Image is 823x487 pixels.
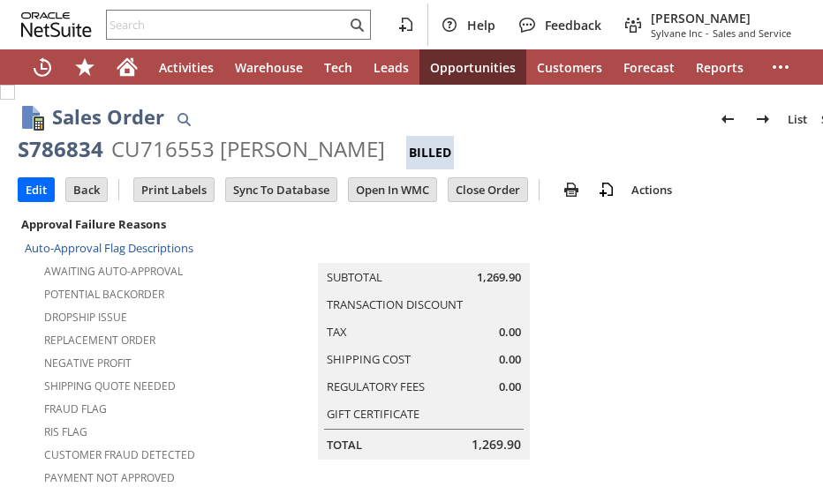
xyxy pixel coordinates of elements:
a: Customers [526,49,613,85]
a: Total [327,437,362,453]
a: Shipping Quote Needed [44,378,176,393]
span: 0.00 [499,378,521,395]
span: 0.00 [499,351,521,368]
span: - [706,26,709,40]
img: add-record.svg [596,179,617,200]
span: Tech [324,59,352,76]
span: 1,269.90 [472,436,521,453]
a: Gift Certificate [327,406,419,422]
caption: Summary [318,235,530,263]
input: Search [107,14,346,35]
img: Quick Find [173,109,194,130]
a: Recent Records [21,49,64,85]
span: Help [467,17,495,34]
a: Leads [363,49,419,85]
a: Actions [624,182,679,198]
input: Back [66,178,107,201]
a: List [781,105,814,133]
div: CU716553 [PERSON_NAME] [111,135,385,163]
span: Customers [537,59,602,76]
a: Dropship Issue [44,310,127,325]
svg: logo [21,12,92,37]
span: Warehouse [235,59,303,76]
a: Negative Profit [44,356,132,371]
img: Next [752,109,774,130]
a: Tax [327,324,347,340]
a: Warehouse [224,49,313,85]
span: 1,269.90 [477,269,521,286]
svg: Home [117,56,138,78]
svg: Shortcuts [74,56,95,78]
a: Subtotal [327,269,382,285]
a: Shipping Cost [327,351,411,367]
span: Reports [696,59,744,76]
h1: Sales Order [52,102,164,131]
span: Leads [374,59,409,76]
a: Payment not approved [44,470,175,485]
div: Shortcuts [64,49,106,85]
div: S786834 [18,135,103,163]
a: Regulatory Fees [327,378,425,394]
span: Feedback [545,17,601,34]
span: [PERSON_NAME] [651,10,791,26]
a: Potential Backorder [44,287,164,302]
span: 0.00 [499,324,521,341]
svg: Search [346,14,367,35]
a: Customer Fraud Detected [44,447,195,462]
a: Awaiting Auto-Approval [44,264,183,279]
a: Forecast [613,49,685,85]
div: Approval Failure Reasons [18,213,293,236]
a: Fraud Flag [44,401,107,416]
div: More menus [759,49,802,85]
input: Print Labels [134,178,214,201]
span: Activities [159,59,214,76]
a: Tech [313,49,363,85]
span: Sylvane Inc [651,26,702,40]
input: Edit [19,178,54,201]
a: Opportunities [419,49,526,85]
a: Auto-Approval Flag Descriptions [25,240,193,256]
span: Sales and Service [713,26,791,40]
a: Reports [685,49,754,85]
a: RIS flag [44,424,87,439]
a: Transaction Discount [327,296,463,312]
input: Close Order [449,178,527,201]
svg: Recent Records [32,56,53,78]
input: Sync To Database [226,178,336,201]
img: Previous [717,109,738,130]
span: Opportunities [430,59,516,76]
a: Replacement Order [44,333,155,348]
a: Activities [148,49,224,85]
img: print.svg [561,179,582,200]
span: Forecast [623,59,675,76]
input: Open In WMC [349,178,436,201]
a: Home [106,49,148,85]
div: Billed [406,136,454,169]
